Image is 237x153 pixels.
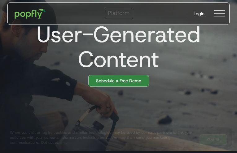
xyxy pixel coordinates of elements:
a: Login [189,6,209,22]
div: When you visit or log in, cookies and similar technologies may be used by our data partners to li... [10,130,195,145]
a: here [58,140,66,145]
a: Schedule a Free Demo [88,75,149,87]
a: Got It! [200,134,227,145]
h1: User-Generated Content [2,22,230,72]
div: Login [194,11,204,17]
a: home [10,4,50,23]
